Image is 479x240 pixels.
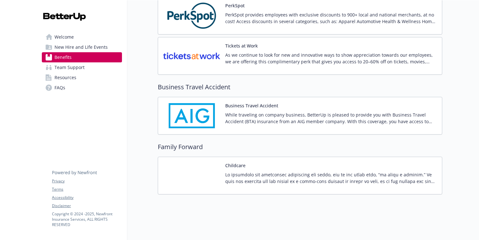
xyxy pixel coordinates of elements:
[52,178,122,184] a: Privacy
[225,171,437,185] p: Lo ipsumdolo sit ametconsec adipiscing eli seddo, eiu te inc utlab etdo, “ma aliqu e adminim.” Ve...
[225,42,258,49] button: Tickets at Work
[52,203,122,209] a: Disclaimer
[163,102,220,129] img: AIG American General Life Insurance Company carrier logo
[42,73,122,83] a: Resources
[54,73,76,83] span: Resources
[52,195,122,200] a: Accessibility
[158,142,442,152] h2: Family Forward
[54,32,74,42] span: Welcome
[158,82,442,92] h2: Business Travel Accident
[225,111,437,125] p: While traveling on company business, BetterUp is pleased to provide you with Business Travel Acci...
[42,42,122,52] a: New Hire and Life Events
[54,62,85,73] span: Team Support
[225,52,437,65] p: As we continue to look for new and innovative ways to show appreciation towards our employees, we...
[52,186,122,192] a: Terms
[163,2,220,29] img: PerkSpot carrier logo
[42,83,122,93] a: FAQs
[225,102,278,109] button: Business Travel Accident
[54,42,108,52] span: New Hire and Life Events
[52,211,122,227] p: Copyright © 2024 - 2025 , Newfront Insurance Services, ALL RIGHTS RESERVED
[225,2,245,9] button: PerkSpot
[163,42,220,69] img: TicketsatWork carrier logo
[54,52,72,62] span: Benefits
[42,62,122,73] a: Team Support
[42,52,122,62] a: Benefits
[225,162,246,169] button: Childcare
[225,11,437,25] p: PerkSpot provides employees with exclusive discounts to 900+ local and national merchants, at no ...
[42,32,122,42] a: Welcome
[163,162,220,189] img: Vivvi carrier logo
[54,83,65,93] span: FAQs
